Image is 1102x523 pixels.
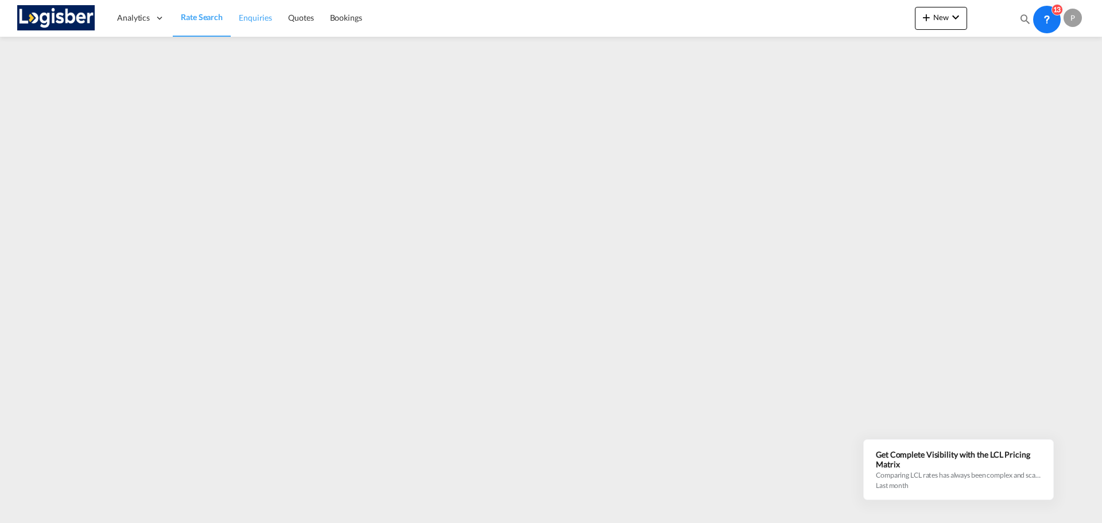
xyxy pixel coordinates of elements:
[919,13,963,22] span: New
[919,10,933,24] md-icon: icon-plus 400-fg
[1064,9,1082,27] div: P
[330,13,362,22] span: Bookings
[181,12,223,22] span: Rate Search
[117,12,150,24] span: Analytics
[949,10,963,24] md-icon: icon-chevron-down
[915,7,967,30] button: icon-plus 400-fgNewicon-chevron-down
[1019,13,1031,25] md-icon: icon-magnify
[1019,13,1031,30] div: icon-magnify
[239,13,272,22] span: Enquiries
[17,5,95,31] img: d7a75e507efd11eebffa5922d020a472.png
[288,13,313,22] span: Quotes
